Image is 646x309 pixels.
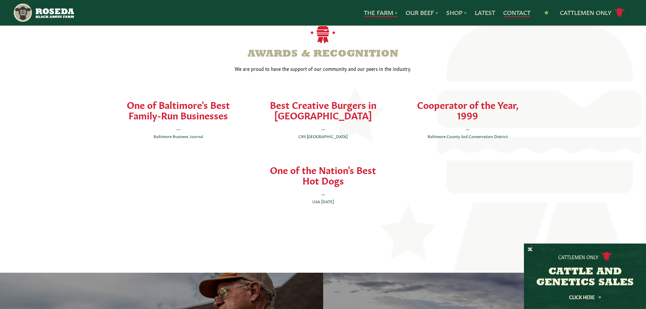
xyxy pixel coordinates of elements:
[106,65,540,72] p: We are proud to have the support of our community and our peers in the industry.
[13,3,74,23] img: https://roseda.com/wp-content/uploads/2021/05/roseda-25-header.png
[475,8,495,17] a: Latest
[321,126,325,132] span: —
[261,191,385,205] p: USA [DATE]
[261,164,385,185] h4: One of the Nation's Best Hot Dogs
[261,125,385,140] p: CBS [GEOGRAPHIC_DATA]
[528,246,532,253] button: X
[406,125,529,140] p: Baltimore County Soil Conservation District
[503,8,530,17] a: Contact
[176,126,180,132] span: —
[406,8,438,17] a: Our Beef
[558,253,599,260] p: Cattlemen Only
[466,126,470,132] span: —
[321,191,325,197] span: —
[446,8,467,17] a: Shop
[560,7,625,19] a: Cattlemen Only
[117,125,240,140] p: Baltimore Business Journal
[364,8,397,17] a: The Farm
[117,99,240,120] h4: One of Baltimore's Best Family-Run Businesses
[601,252,612,261] img: cattle-icon.svg
[261,99,385,120] h4: Best Creative Burgers in [GEOGRAPHIC_DATA]
[106,49,540,60] h4: Awards & Recognition
[554,295,615,299] a: Click Here
[406,99,529,120] h4: Cooperator of the Year, 1999
[532,267,638,288] h3: CATTLE AND GENETICS SALES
